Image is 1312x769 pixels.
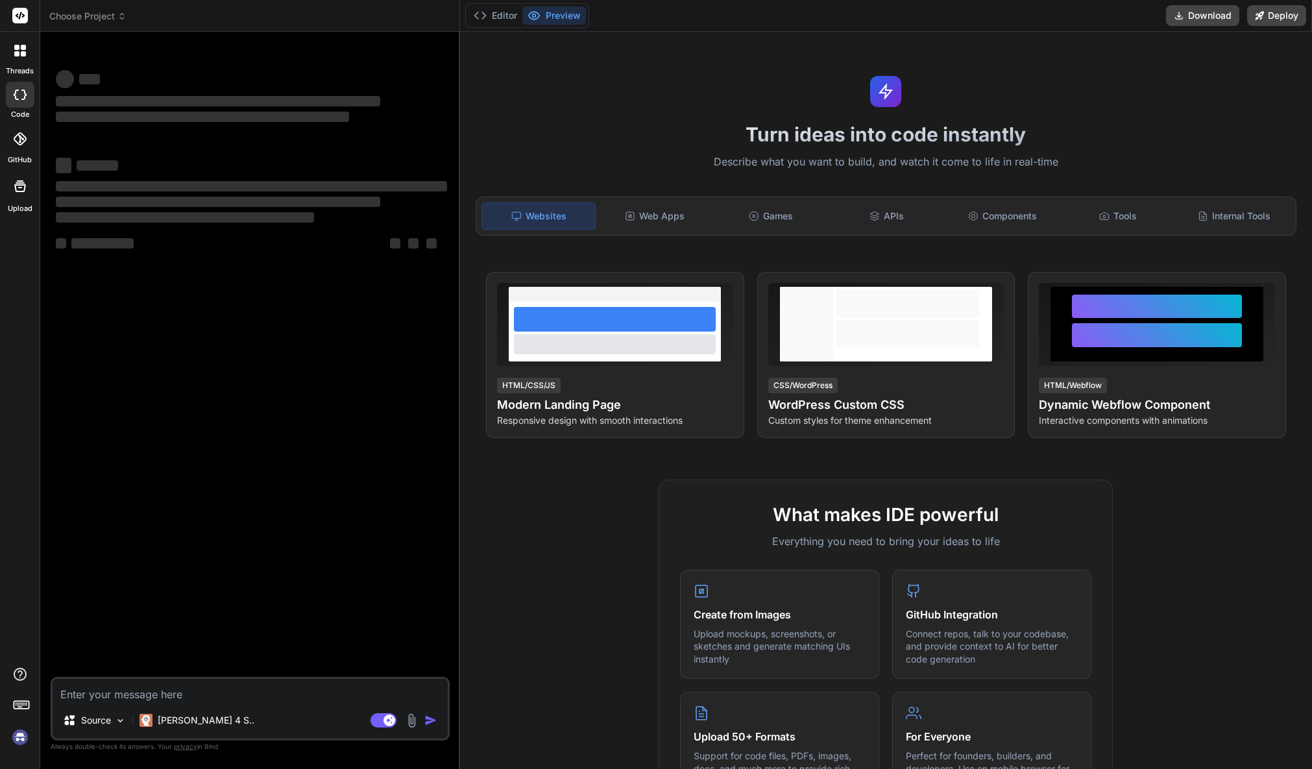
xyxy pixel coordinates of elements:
[56,238,66,249] span: ‌
[468,123,1304,146] h1: Turn ideas into code instantly
[51,740,450,753] p: Always double-check its answers. Your in Bind
[56,158,71,173] span: ‌
[8,203,32,214] label: Upload
[56,112,349,122] span: ‌
[390,238,400,249] span: ‌
[906,628,1078,666] p: Connect repos, talk to your codebase, and provide context to AI for better code generation
[468,154,1304,171] p: Describe what you want to build, and watch it come to life in real-time
[424,714,437,727] img: icon
[81,714,111,727] p: Source
[404,713,419,728] img: attachment
[830,202,943,230] div: APIs
[768,396,1004,414] h4: WordPress Custom CSS
[680,533,1091,549] p: Everything you need to bring your ideas to life
[906,607,1078,622] h4: GitHub Integration
[906,729,1078,744] h4: For Everyone
[8,154,32,165] label: GitHub
[56,70,74,88] span: ‌
[1166,5,1239,26] button: Download
[522,6,586,25] button: Preview
[768,378,838,393] div: CSS/WordPress
[497,378,561,393] div: HTML/CSS/JS
[680,501,1091,528] h2: What makes IDE powerful
[6,66,34,77] label: threads
[140,714,152,727] img: Claude 4 Sonnet
[77,160,118,171] span: ‌
[598,202,711,230] div: Web Apps
[1062,202,1174,230] div: Tools
[408,238,419,249] span: ‌
[426,238,437,249] span: ‌
[174,742,197,750] span: privacy
[56,212,314,223] span: ‌
[714,202,827,230] div: Games
[946,202,1059,230] div: Components
[115,715,126,726] img: Pick Models
[56,181,447,191] span: ‌
[158,714,254,727] p: [PERSON_NAME] 4 S..
[1039,378,1107,393] div: HTML/Webflow
[694,628,866,666] p: Upload mockups, screenshots, or sketches and generate matching UIs instantly
[56,96,380,106] span: ‌
[481,202,596,230] div: Websites
[1247,5,1306,26] button: Deploy
[1039,396,1275,414] h4: Dynamic Webflow Component
[9,726,31,748] img: signin
[768,414,1004,427] p: Custom styles for theme enhancement
[694,729,866,744] h4: Upload 50+ Formats
[497,396,733,414] h4: Modern Landing Page
[56,197,380,207] span: ‌
[694,607,866,622] h4: Create from Images
[468,6,522,25] button: Editor
[497,414,733,427] p: Responsive design with smooth interactions
[49,10,127,23] span: Choose Project
[79,74,100,84] span: ‌
[1039,414,1275,427] p: Interactive components with animations
[11,109,29,120] label: code
[71,238,134,249] span: ‌
[1178,202,1291,230] div: Internal Tools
